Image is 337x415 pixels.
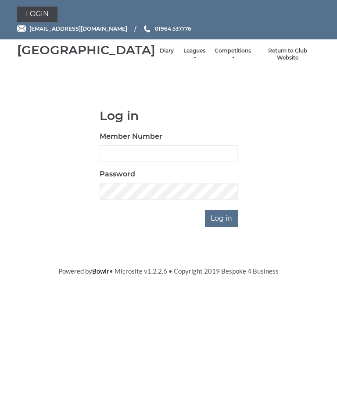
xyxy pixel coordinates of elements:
label: Password [100,169,135,179]
a: Leagues [183,47,206,62]
span: 01964 537776 [155,25,191,32]
img: Email [17,25,26,32]
a: Diary [160,47,174,55]
a: Email [EMAIL_ADDRESS][DOMAIN_NAME] [17,25,127,33]
img: Phone us [144,25,150,32]
a: Phone us 01964 537776 [143,25,191,33]
h1: Log in [100,109,238,123]
div: [GEOGRAPHIC_DATA] [17,43,155,57]
span: Powered by • Microsite v1.2.2.6 • Copyright 2019 Bespoke 4 Business [58,267,279,275]
input: Log in [205,210,238,227]
label: Member Number [100,131,162,142]
span: [EMAIL_ADDRESS][DOMAIN_NAME] [29,25,127,32]
a: Competitions [215,47,251,62]
a: Bowlr [92,267,109,275]
a: Login [17,7,57,22]
a: Return to Club Website [260,47,315,62]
